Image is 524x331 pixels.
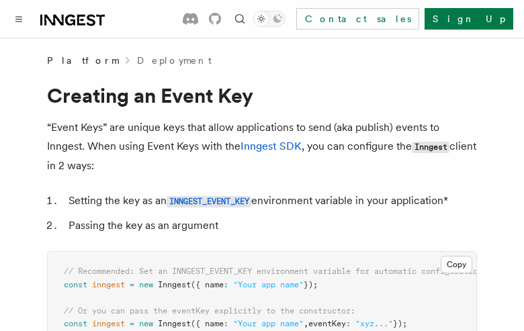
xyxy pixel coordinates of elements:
li: Passing the key as an argument [64,216,477,235]
h1: Creating an Event Key [47,83,477,107]
span: : [346,319,351,328]
span: new [139,280,153,289]
span: new [139,319,153,328]
span: const [64,319,87,328]
code: INNGEST_EVENT_KEY [167,196,251,207]
li: Setting the key as an environment variable in your application* [64,191,477,211]
button: Find something... [232,11,248,27]
span: , [304,319,308,328]
span: = [130,280,134,289]
button: Toggle dark mode [253,11,286,27]
button: Copy [441,256,472,273]
span: const [64,280,87,289]
span: Inngest [158,319,191,328]
a: Sign Up [425,8,513,30]
span: // Or you can pass the eventKey explicitly to the constructor: [64,306,355,316]
span: inngest [92,280,125,289]
span: }); [393,319,407,328]
span: : [224,319,228,328]
a: Inngest SDK [241,140,302,152]
a: Deployment [137,54,212,67]
span: eventKey [308,319,346,328]
button: Toggle navigation [11,11,27,27]
span: : [224,280,228,289]
span: = [130,319,134,328]
a: INNGEST_EVENT_KEY [167,194,251,207]
span: }); [304,280,318,289]
span: Inngest [158,280,191,289]
span: "Your app name" [233,319,304,328]
span: Platform [47,54,118,67]
span: "Your app name" [233,280,304,289]
span: "xyz..." [355,319,393,328]
span: // Recommended: Set an INNGEST_EVENT_KEY environment variable for automatic configuration: [64,267,487,276]
span: inngest [92,319,125,328]
code: Inngest [412,142,449,153]
span: ({ name [191,319,224,328]
p: “Event Keys” are unique keys that allow applications to send (aka publish) events to Inngest. Whe... [47,118,477,175]
a: Contact sales [296,8,419,30]
span: ({ name [191,280,224,289]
